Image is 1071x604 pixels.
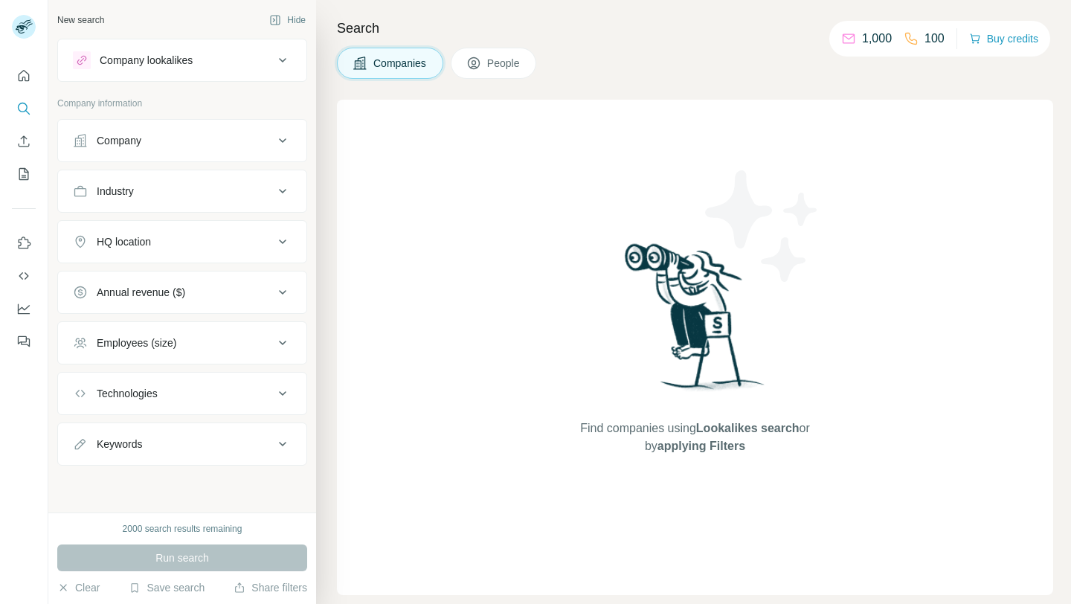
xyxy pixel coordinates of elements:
button: Use Surfe on LinkedIn [12,230,36,257]
div: 2000 search results remaining [123,522,242,536]
span: applying Filters [657,440,745,452]
button: HQ location [58,224,306,260]
button: Industry [58,173,306,209]
span: Find companies using or by [576,420,814,455]
button: Save search [129,580,205,595]
button: Use Surfe API [12,263,36,289]
button: Share filters [234,580,307,595]
p: 100 [924,30,945,48]
div: Annual revenue ($) [97,285,185,300]
span: Companies [373,56,428,71]
span: People [487,56,521,71]
button: Feedback [12,328,36,355]
button: Quick start [12,62,36,89]
button: My lists [12,161,36,187]
div: Industry [97,184,134,199]
button: Enrich CSV [12,128,36,155]
button: Keywords [58,426,306,462]
button: Clear [57,580,100,595]
button: Employees (size) [58,325,306,361]
img: Surfe Illustration - Stars [695,159,829,293]
p: 1,000 [862,30,892,48]
button: Annual revenue ($) [58,274,306,310]
div: Employees (size) [97,335,176,350]
img: Surfe Illustration - Woman searching with binoculars [618,240,773,405]
button: Buy credits [969,28,1038,49]
span: Lookalikes search [696,422,800,434]
div: Keywords [97,437,142,452]
button: Search [12,95,36,122]
div: HQ location [97,234,151,249]
button: Dashboard [12,295,36,322]
button: Technologies [58,376,306,411]
button: Company [58,123,306,158]
button: Company lookalikes [58,42,306,78]
div: New search [57,13,104,27]
button: Hide [259,9,316,31]
div: Company [97,133,141,148]
p: Company information [57,97,307,110]
div: Company lookalikes [100,53,193,68]
div: Technologies [97,386,158,401]
h4: Search [337,18,1053,39]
